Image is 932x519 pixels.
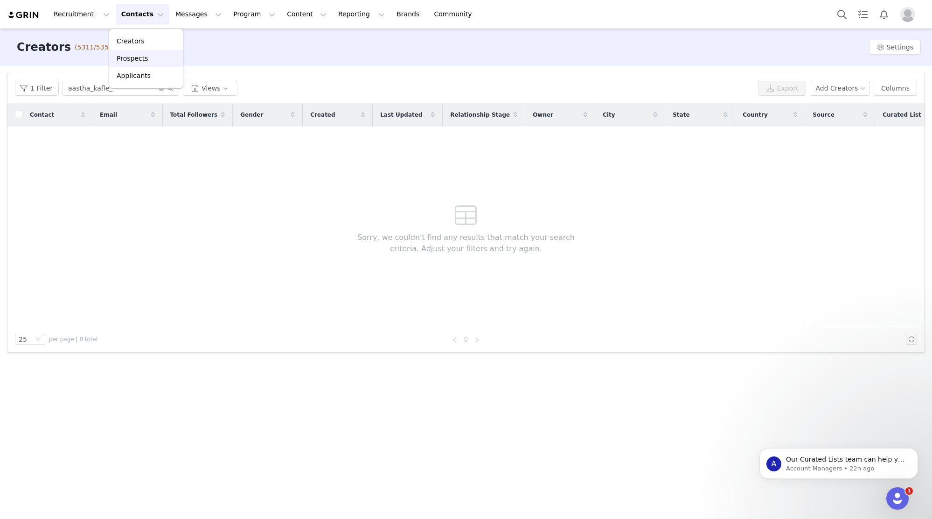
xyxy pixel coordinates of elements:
span: Gender [240,111,263,119]
input: Search... [63,81,179,96]
p: Applicants [117,71,151,81]
span: (5311/5350) [75,42,115,52]
img: placeholder-profile.jpg [900,7,915,22]
li: Previous Page [449,334,460,345]
button: Add Creators [810,81,870,96]
span: 1 [905,487,913,495]
iframe: Intercom live chat [886,487,909,510]
div: 25 [19,334,27,344]
button: Notifications [874,4,894,25]
i: icon: right [474,337,480,343]
span: Source [813,111,835,119]
li: Next Page [472,334,483,345]
span: Sorry, we couldn't find any results that match your search criteria. Adjust your filters and try ... [343,232,589,254]
button: Content [281,4,332,25]
button: Contacts [116,4,169,25]
span: City [603,111,615,119]
span: Owner [533,111,553,119]
li: 0 [460,334,472,345]
span: Last Updated [380,111,422,119]
a: Brands [391,4,428,25]
span: Contact [30,111,54,119]
a: Community [429,4,482,25]
p: Prospects [117,54,148,63]
span: Email [100,111,117,119]
iframe: Intercom notifications message [745,428,932,494]
span: Relationship Stage [450,111,510,119]
button: 1 Filter [15,81,59,96]
i: icon: left [452,337,458,343]
p: Creators [117,36,145,46]
span: per page | 0 total [49,335,97,344]
a: Tasks [853,4,873,25]
button: Settings [869,40,921,55]
h3: Creators [17,39,71,56]
button: Export [758,81,806,96]
button: Program [228,4,281,25]
span: Curated List [883,111,921,119]
button: Profile [895,7,925,22]
button: Messages [170,4,227,25]
span: Created [310,111,335,119]
button: Search [832,4,852,25]
span: Total Followers [170,111,218,119]
a: 0 [461,334,471,344]
button: Columns [874,81,917,96]
i: icon: down [35,337,41,343]
span: Country [743,111,768,119]
span: State [673,111,689,119]
button: Views [183,81,237,96]
img: grin logo [7,11,40,20]
button: Recruitment [48,4,115,25]
button: Reporting [333,4,390,25]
